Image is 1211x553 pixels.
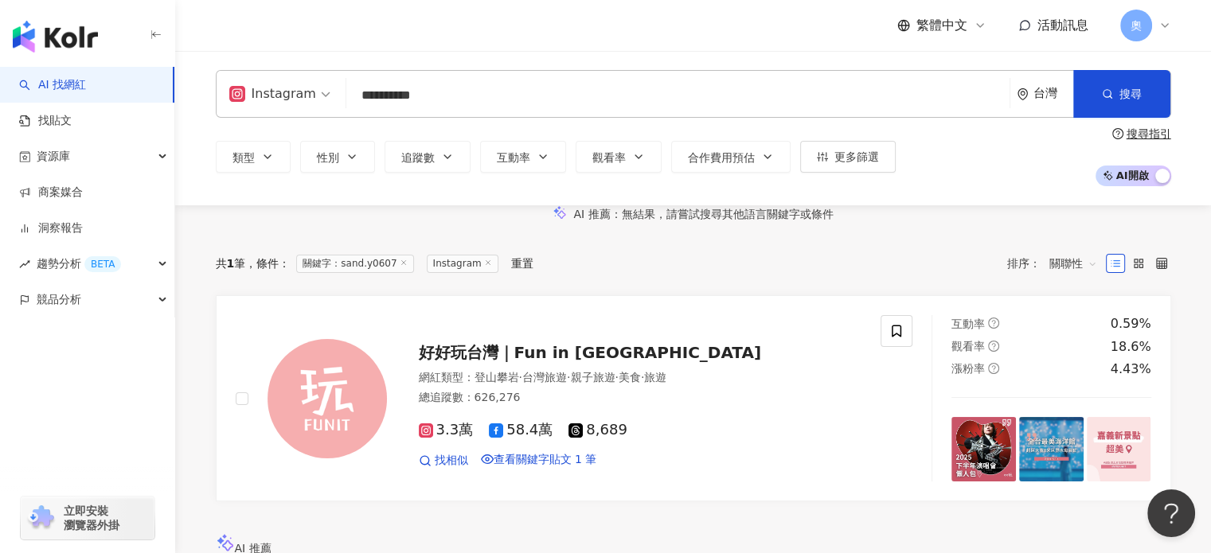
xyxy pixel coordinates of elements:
[1017,88,1029,100] span: environment
[64,504,119,532] span: 立即安裝 瀏覽器外掛
[497,151,530,164] span: 互動率
[317,151,339,164] span: 性別
[300,141,375,173] button: 性別
[385,141,471,173] button: 追蹤數
[1147,489,1195,537] iframe: Help Scout Beacon - Open
[19,77,86,93] a: searchAI 找網紅
[1033,87,1073,100] div: 台灣
[567,371,570,384] span: ·
[988,317,999,329] span: question-circle
[401,151,435,164] span: 追蹤數
[419,390,862,406] div: 總追蹤數 ： 626,276
[641,371,644,384] span: ·
[511,257,533,270] div: 重置
[1073,70,1170,118] button: 搜尋
[800,141,896,173] button: 更多篩選
[229,81,316,107] div: Instagram
[988,363,999,374] span: question-circle
[951,317,985,330] span: 互動率
[951,340,985,352] span: 觀看率
[644,371,666,384] span: 旅遊
[1119,88,1142,100] span: 搜尋
[19,220,83,236] a: 洞察報告
[671,141,791,173] button: 合作費用預估
[570,371,615,384] span: 親子旅遊
[475,371,519,384] span: 登山攀岩
[568,422,627,438] span: 8,689
[37,138,70,174] span: 資源庫
[419,370,862,386] div: 網紅類型 ：
[1019,417,1084,481] img: post-image
[519,371,522,384] span: ·
[232,151,255,164] span: 類型
[37,246,121,282] span: 趨勢分析
[592,151,626,164] span: 觀看率
[1111,360,1151,378] div: 4.43%
[216,295,1171,501] a: KOL Avatar好好玩台灣｜Fun in [GEOGRAPHIC_DATA]網紅類型：登山攀岩·台灣旅遊·親子旅遊·美食·旅遊總追蹤數：626,2763.3萬58.4萬8,689找相似查看關...
[435,453,468,469] span: 找相似
[216,141,291,173] button: 類型
[227,257,235,270] span: 1
[576,141,662,173] button: 觀看率
[427,255,498,273] span: Instagram
[1049,251,1097,276] span: 關聯性
[84,256,121,272] div: BETA
[19,259,30,270] span: rise
[480,141,566,173] button: 互動率
[988,341,999,352] span: question-circle
[13,21,98,53] img: logo
[419,453,468,469] a: 找相似
[619,371,641,384] span: 美食
[481,453,597,469] a: 查看關鍵字貼文 1 筆
[216,257,246,270] div: 共 筆
[1112,128,1123,139] span: question-circle
[19,185,83,201] a: 商案媒合
[489,422,553,438] span: 58.4萬
[522,371,567,384] span: 台灣旅遊
[25,505,57,531] img: chrome extension
[1111,315,1151,333] div: 0.59%
[19,113,72,129] a: 找貼文
[37,282,81,317] span: 競品分析
[268,339,387,458] img: KOL Avatar
[296,255,413,273] span: 關鍵字：sand.y0607
[1007,251,1106,276] div: 排序：
[419,343,761,362] span: 好好玩台灣｜Fun in [GEOGRAPHIC_DATA]
[1037,18,1088,33] span: 活動訊息
[1127,127,1171,140] div: 搜尋指引
[494,453,597,465] span: 查看關鍵字貼文 1 筆
[1087,417,1151,481] img: post-image
[916,17,967,34] span: 繁體中文
[1111,338,1151,356] div: 18.6%
[419,422,474,438] span: 3.3萬
[622,208,834,220] span: 無結果，請嘗試搜尋其他語言關鍵字或條件
[573,208,833,220] div: AI 推薦 ：
[688,151,755,164] span: 合作費用預估
[21,497,154,539] a: chrome extension立即安裝 瀏覽器外掛
[1131,17,1142,34] span: 奧
[951,362,985,375] span: 漲粉率
[615,371,618,384] span: ·
[834,150,879,163] span: 更多篩選
[245,257,290,270] span: 條件 ：
[951,417,1016,481] img: post-image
